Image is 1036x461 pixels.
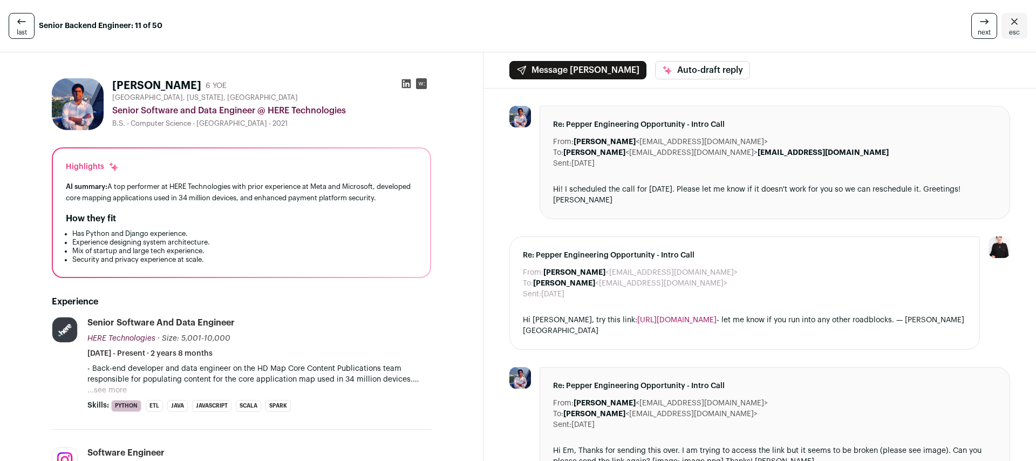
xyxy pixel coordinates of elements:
[637,316,717,324] a: [URL][DOMAIN_NAME]
[553,137,574,147] dt: From:
[543,267,738,278] dd: <[EMAIL_ADDRESS][DOMAIN_NAME]>
[66,161,119,172] div: Highlights
[158,335,230,342] span: · Size: 5,001-10,000
[265,400,291,412] li: Spark
[167,400,188,412] li: Java
[533,278,727,289] dd: <[EMAIL_ADDRESS][DOMAIN_NAME]>
[574,398,768,409] dd: <[EMAIL_ADDRESS][DOMAIN_NAME]>
[52,78,104,130] img: c782c8e344718e236b23438c1df53e33870ad206229f18b8546c00db6a40f0bc.jpg
[523,267,543,278] dt: From:
[563,409,758,419] dd: <[EMAIL_ADDRESS][DOMAIN_NAME]>
[574,137,768,147] dd: <[EMAIL_ADDRESS][DOMAIN_NAME]>
[563,147,889,158] dd: <[EMAIL_ADDRESS][DOMAIN_NAME]>
[112,78,201,93] h1: [PERSON_NAME]
[66,181,417,204] div: A top performer at HERE Technologies with prior experience at Meta and Microsoft, developed core ...
[553,409,563,419] dt: To:
[72,255,417,264] li: Security and privacy experience at scale.
[9,13,35,39] a: last
[509,61,646,79] button: Message [PERSON_NAME]
[72,229,417,238] li: Has Python and Django experience.
[574,399,636,407] b: [PERSON_NAME]
[553,419,571,430] dt: Sent:
[112,104,431,117] div: Senior Software and Data Engineer @ HERE Technologies
[533,280,595,287] b: [PERSON_NAME]
[87,348,213,359] span: [DATE] - Present · 2 years 8 months
[112,93,298,102] span: [GEOGRAPHIC_DATA], [US_STATE], [GEOGRAPHIC_DATA]
[87,400,109,411] span: Skills:
[553,147,563,158] dt: To:
[571,419,595,430] dd: [DATE]
[523,278,533,289] dt: To:
[87,385,127,396] button: ...see more
[509,367,531,389] img: c782c8e344718e236b23438c1df53e33870ad206229f18b8546c00db6a40f0bc.jpg
[72,247,417,255] li: Mix of startup and large tech experience.
[543,269,605,276] b: [PERSON_NAME]
[553,119,997,130] span: Re: Pepper Engineering Opportunity - Intro Call
[146,400,163,412] li: ETL
[571,158,595,169] dd: [DATE]
[72,238,417,247] li: Experience designing system architecture.
[206,80,227,91] div: 6 YOE
[66,212,116,225] h2: How they fit
[541,289,564,300] dd: [DATE]
[978,28,991,37] span: next
[17,28,27,37] span: last
[523,250,966,261] span: Re: Pepper Engineering Opportunity - Intro Call
[87,447,165,459] div: Software Engineer
[52,295,431,308] h2: Experience
[39,21,162,31] strong: Senior Backend Engineer: 11 of 50
[523,315,966,336] div: Hi [PERSON_NAME], try this link: - let me know if you run into any other roadblocks. — [PERSON_NA...
[563,410,625,418] b: [PERSON_NAME]
[758,149,889,157] b: [EMAIL_ADDRESS][DOMAIN_NAME]
[574,138,636,146] b: [PERSON_NAME]
[655,61,750,79] button: Auto-draft reply
[553,398,574,409] dt: From:
[553,158,571,169] dt: Sent:
[1009,28,1020,37] span: esc
[66,183,107,190] span: AI summary:
[553,184,997,206] div: Hi! I scheduled the call for [DATE]. Please let me know if it doesn't work for you so we can resc...
[192,400,231,412] li: JavaScript
[112,119,431,128] div: B.S. - Computer Science - [GEOGRAPHIC_DATA] - 2021
[87,335,155,342] span: HERE Technologies
[523,289,541,300] dt: Sent:
[989,236,1010,258] img: 9240684-medium_jpg
[87,317,235,329] div: Senior Software and Data Engineer
[563,149,625,157] b: [PERSON_NAME]
[52,317,77,342] img: 5741f9641bc1ff91bf22e8a44abffcdeb5a20d83921ac2583dde5144748de062.jpg
[553,381,997,391] span: Re: Pepper Engineering Opportunity - Intro Call
[509,106,531,127] img: c782c8e344718e236b23438c1df53e33870ad206229f18b8546c00db6a40f0bc.jpg
[87,363,431,385] p: - Back-end developer and data engineer on the HD Map Core Content Publications team responsible f...
[111,400,141,412] li: Python
[236,400,261,412] li: Scala
[971,13,997,39] a: next
[1001,13,1027,39] a: Close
